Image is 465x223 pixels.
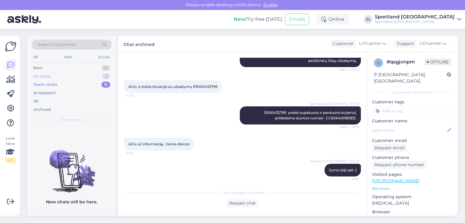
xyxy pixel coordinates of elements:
[372,154,453,161] p: Customer phone
[372,90,453,95] div: Customer information
[372,171,453,178] p: Visited pages
[285,14,309,25] button: Emails
[126,93,149,98] span: 10:35
[102,73,110,79] div: 3
[101,65,110,71] div: 0
[5,136,16,163] div: Look Here
[46,199,97,205] p: New chats will be here.
[372,178,420,183] a: [URL][DOMAIN_NAME]
[372,137,453,144] p: Customer email
[394,40,414,47] div: Support
[234,16,283,23] div: Try free [DATE]:
[375,15,455,19] div: Sportland [GEOGRAPHIC_DATA]
[372,194,453,200] p: Operating system
[336,125,359,129] span: Seen ✓ 10:35
[221,190,264,196] span: Chat has been archived
[372,161,427,169] div: Request phone number
[419,40,442,47] span: Lithuanian
[38,41,76,48] span: Search customers
[372,99,453,105] p: Customer tags
[387,58,424,66] div: # qsgjvnpm
[27,139,116,193] img: No chats
[372,200,453,206] p: [MEDICAL_DATA]
[374,72,447,84] div: [GEOGRAPHIC_DATA], [GEOGRAPHIC_DATA]
[336,67,359,72] span: Seen ✓ 10:34
[329,168,357,172] span: Jums taip pat :)
[33,98,38,104] div: All
[128,142,190,146] span: Ačiū už informaciją. Geros dienos
[372,106,453,115] input: Add a tag
[375,19,455,24] div: Sportland [GEOGRAPHIC_DATA]
[234,16,247,22] b: New!
[33,107,51,113] div: Archived
[63,53,73,61] div: Web
[310,159,359,163] span: Sportland [GEOGRAPHIC_DATA]
[359,40,381,47] span: Lithuanian
[61,117,82,123] span: Team chats
[124,40,155,48] label: Chat archived
[5,157,16,163] div: 1 / 3
[128,84,218,89] span: Ačiū, o kokia situacija su užsakymu #3000432795
[33,65,42,71] div: New
[424,59,451,65] span: Offline
[372,209,453,215] p: Browser
[372,186,453,191] p: See more ...
[32,53,39,61] div: All
[97,53,111,61] div: Socials
[377,60,380,65] span: q
[372,127,446,134] input: Add name
[336,177,359,181] span: 10:36
[372,118,453,124] p: Customer name
[33,82,57,88] div: Team chats
[262,2,279,8] span: Enable
[372,215,453,221] p: Android 28.0
[264,110,358,120] span: 3000432795 prekė supakuota ir perduota kurjeriui, pridedame siuntos numerį CC826400183EE.
[310,102,359,106] span: Sportland [GEOGRAPHIC_DATA]
[126,151,149,155] span: 10:36
[330,40,354,47] div: Customer
[101,82,110,88] div: 0
[375,15,461,24] a: Sportland [GEOGRAPHIC_DATA]Sportland [GEOGRAPHIC_DATA]
[5,41,16,52] img: Askly Logo
[364,15,372,24] div: SL
[33,90,56,96] div: AI Assistant
[316,14,349,25] div: Online
[33,73,51,79] div: My chats
[227,199,258,207] div: Reopen chat
[372,144,407,152] div: Request email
